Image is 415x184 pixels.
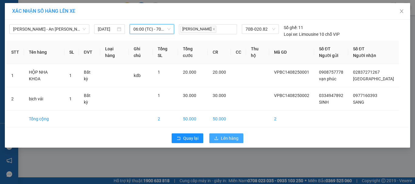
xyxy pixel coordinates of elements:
th: Tổng SL [153,41,178,64]
div: Limousine 10 chỗ VIP [284,31,340,38]
th: Ghi chú [129,41,153,64]
td: HỘP NHA KHOA [24,64,64,87]
span: 70B-020.82 [245,25,275,34]
span: Người nhận [353,53,376,58]
span: 1 [69,73,72,78]
span: Hotline: 19001152 [48,27,74,31]
th: ĐVT [79,41,101,64]
span: upload [214,136,218,141]
td: 2 [153,111,178,127]
span: Bến xe [GEOGRAPHIC_DATA] [48,10,82,17]
span: 30.000 [213,93,226,98]
span: 1 [158,70,160,75]
input: 14/08/2025 [98,26,115,32]
span: 02837271267 [353,70,380,75]
span: Người gửi [319,53,338,58]
th: Mã GD [269,41,314,64]
span: 0908757778 [319,70,343,75]
span: Châu Thành - An Sương [13,25,86,34]
th: Tổng cước [178,41,208,64]
span: rollback [177,136,181,141]
span: 1 [69,96,72,101]
span: close [212,28,215,31]
td: 50.000 [208,111,231,127]
img: logo [2,4,29,30]
td: bịch vải [24,87,64,111]
span: vạn phúc [319,76,336,81]
td: Tổng cộng [24,111,64,127]
th: Tên hàng [24,41,64,64]
span: In ngày: [2,44,37,48]
th: Loại hàng [100,41,129,64]
span: 30.000 [183,93,196,98]
td: 2 [6,87,24,111]
button: rollbackQuay lại [172,133,203,143]
span: 01 Võ Văn Truyện, KP.1, Phường 2 [48,18,84,26]
span: [GEOGRAPHIC_DATA] [353,76,394,81]
div: 11 [284,24,303,31]
span: Loại xe: [284,31,298,38]
span: [PERSON_NAME]: [2,39,64,43]
span: Quay lại [183,135,198,142]
td: Bất kỳ [79,64,101,87]
span: 20.000 [213,70,226,75]
span: VPBC1408250002 [274,93,309,98]
td: 50.000 [178,111,208,127]
th: Thu hộ [246,41,269,64]
span: SANG [353,100,364,105]
td: Bất kỳ [79,87,101,111]
span: [PERSON_NAME] [180,26,216,33]
span: Số ĐT [353,46,365,51]
span: 0334947892 [319,93,343,98]
th: SL [64,41,79,64]
span: close [399,9,404,14]
span: 0977160393 [353,93,377,98]
th: CR [208,41,231,64]
button: Close [393,3,410,20]
th: STT [6,41,24,64]
td: 2 [269,111,314,127]
span: kdb [134,73,141,78]
span: VPBC1408250001 [274,70,309,75]
span: ----------------------------------------- [16,33,74,38]
button: uploadLên hàng [209,133,243,143]
strong: ĐỒNG PHƯỚC [48,3,83,8]
span: 06:40:20 [DATE] [13,44,37,48]
td: 1 [6,64,24,87]
span: 20.000 [183,70,196,75]
span: Số ĐT [319,46,331,51]
span: Số ghế: [284,24,297,31]
th: CC [231,41,246,64]
span: 1 [158,93,160,98]
span: XÁC NHẬN SỐ HÀNG LÊN XE [12,8,75,14]
span: 06:00 (TC) - 70B-020.82 [133,25,171,34]
span: SINH [319,100,329,105]
span: VPBC1408250002 [30,38,64,43]
span: Lên hàng [221,135,238,142]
